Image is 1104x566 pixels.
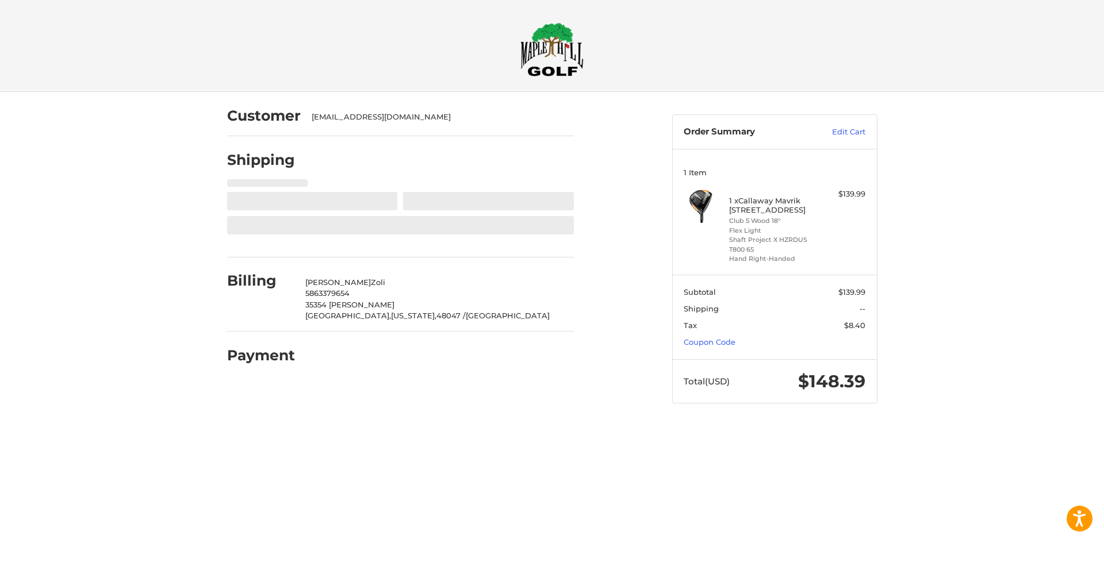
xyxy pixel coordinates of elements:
[684,376,730,387] span: Total (USD)
[820,188,865,200] div: $139.99
[684,337,735,346] a: Coupon Code
[305,288,350,298] span: 5863379654
[227,107,301,125] h2: Customer
[1009,535,1104,566] iframe: Google Customer Reviews
[227,346,295,364] h2: Payment
[807,126,865,138] a: Edit Cart
[305,278,371,287] span: [PERSON_NAME]
[729,254,817,264] li: Hand Right-Handed
[729,196,817,215] h4: 1 x Callaway Mavrik [STREET_ADDRESS]
[466,311,550,320] span: [GEOGRAPHIC_DATA]
[729,235,817,254] li: Shaft Project X HZRDUS T800 65
[860,304,865,313] span: --
[684,126,807,138] h3: Order Summary
[844,321,865,330] span: $8.40
[305,311,391,320] span: [GEOGRAPHIC_DATA],
[520,22,584,76] img: Maple Hill Golf
[684,287,716,297] span: Subtotal
[684,304,719,313] span: Shipping
[305,300,394,309] span: 35354 [PERSON_NAME]
[227,272,294,290] h2: Billing
[684,168,865,177] h3: 1 Item
[312,111,562,123] div: [EMAIL_ADDRESS][DOMAIN_NAME]
[838,287,865,297] span: $139.99
[391,311,436,320] span: [US_STATE],
[436,311,466,320] span: 48047 /
[227,151,295,169] h2: Shipping
[729,226,817,236] li: Flex Light
[684,321,697,330] span: Tax
[798,371,865,392] span: $148.39
[371,278,385,287] span: Zoli
[729,216,817,226] li: Club 5 Wood 18°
